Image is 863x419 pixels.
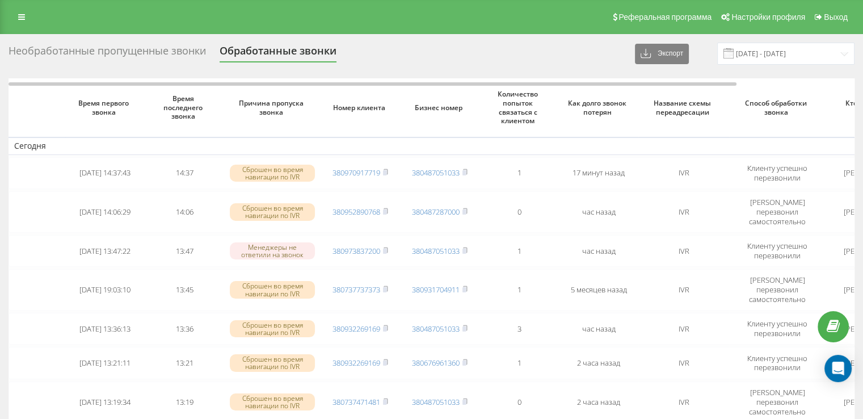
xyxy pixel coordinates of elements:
[648,99,719,116] span: Название схемы переадресации
[74,99,136,116] span: Время первого звонка
[489,90,550,125] span: Количество попыток связаться с клиентом
[559,347,638,379] td: 2 часа назад
[559,269,638,311] td: 5 месяцев назад
[220,45,336,62] div: Обработанные звонки
[412,167,460,178] a: 380487051033
[412,284,460,295] a: 380931704911
[332,284,380,295] a: 380737737373
[739,99,816,116] span: Способ обработки звонка
[479,157,559,189] td: 1
[559,313,638,345] td: час назад
[412,324,460,334] a: 380487051033
[332,246,380,256] a: 380973837200
[729,269,826,311] td: [PERSON_NAME] перезвонил самостоятельно
[230,281,315,298] div: Сброшен во время навигации по IVR
[145,191,224,233] td: 14:06
[145,313,224,345] td: 13:36
[65,313,145,345] td: [DATE] 13:36:13
[479,313,559,345] td: 3
[412,358,460,368] a: 380676961360
[65,157,145,189] td: [DATE] 14:37:43
[65,347,145,379] td: [DATE] 13:21:11
[230,320,315,337] div: Сброшен во время навигации по IVR
[559,157,638,189] td: 17 минут назад
[638,313,729,345] td: IVR
[230,203,315,220] div: Сброшен во время навигации по IVR
[65,235,145,267] td: [DATE] 13:47:22
[145,157,224,189] td: 14:37
[412,207,460,217] a: 380487287000
[230,165,315,182] div: Сброшен во время навигации по IVR
[332,397,380,407] a: 380737471481
[729,347,826,379] td: Клиенту успешно перезвонили
[729,191,826,233] td: [PERSON_NAME] перезвонил самостоятельно
[568,99,629,116] span: Как долго звонок потерян
[729,157,826,189] td: Клиенту успешно перезвонили
[824,12,848,22] span: Выход
[409,103,470,112] span: Бизнес номер
[145,269,224,311] td: 13:45
[154,94,215,121] span: Время последнего звонка
[230,242,315,259] div: Менеджеры не ответили на звонок
[230,393,315,410] div: Сброшен во время навигации по IVR
[479,347,559,379] td: 1
[638,269,729,311] td: IVR
[618,12,712,22] span: Реферальная программа
[332,207,380,217] a: 380952890768
[824,355,852,382] div: Open Intercom Messenger
[479,235,559,267] td: 1
[332,324,380,334] a: 380932269169
[479,269,559,311] td: 1
[65,191,145,233] td: [DATE] 14:06:29
[559,191,638,233] td: час назад
[638,235,729,267] td: IVR
[412,397,460,407] a: 380487051033
[729,235,826,267] td: Клиенту успешно перезвонили
[559,235,638,267] td: час назад
[638,347,729,379] td: IVR
[412,246,460,256] a: 380487051033
[332,167,380,178] a: 380970917719
[234,99,311,116] span: Причина пропуска звонка
[332,358,380,368] a: 380932269169
[731,12,805,22] span: Настройки профиля
[638,157,729,189] td: IVR
[638,191,729,233] td: IVR
[145,347,224,379] td: 13:21
[330,103,391,112] span: Номер клиента
[635,44,689,64] button: Экспорт
[479,191,559,233] td: 0
[230,354,315,371] div: Сброшен во время навигации по IVR
[9,45,206,62] div: Необработанные пропущенные звонки
[145,235,224,267] td: 13:47
[65,269,145,311] td: [DATE] 19:03:10
[729,313,826,345] td: Клиенту успешно перезвонили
